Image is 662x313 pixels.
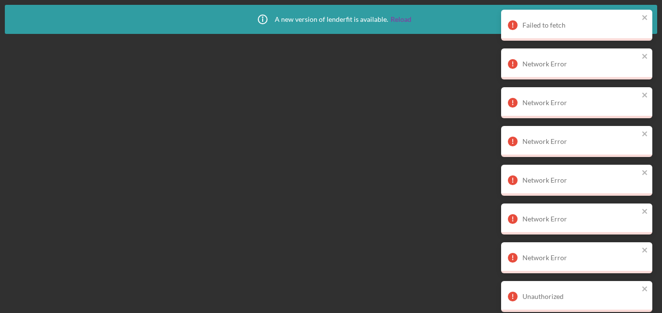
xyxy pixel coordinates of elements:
[642,169,648,178] button: close
[642,14,648,23] button: close
[391,16,411,23] a: Reload
[522,138,639,145] div: Network Error
[642,91,648,100] button: close
[522,176,639,184] div: Network Error
[642,52,648,62] button: close
[642,285,648,294] button: close
[642,246,648,255] button: close
[251,7,411,31] div: A new version of lenderfit is available.
[522,254,639,262] div: Network Error
[642,130,648,139] button: close
[522,60,639,68] div: Network Error
[522,99,639,107] div: Network Error
[642,207,648,217] button: close
[522,293,639,300] div: Unauthorized
[522,21,639,29] div: Failed to fetch
[522,215,639,223] div: Network Error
